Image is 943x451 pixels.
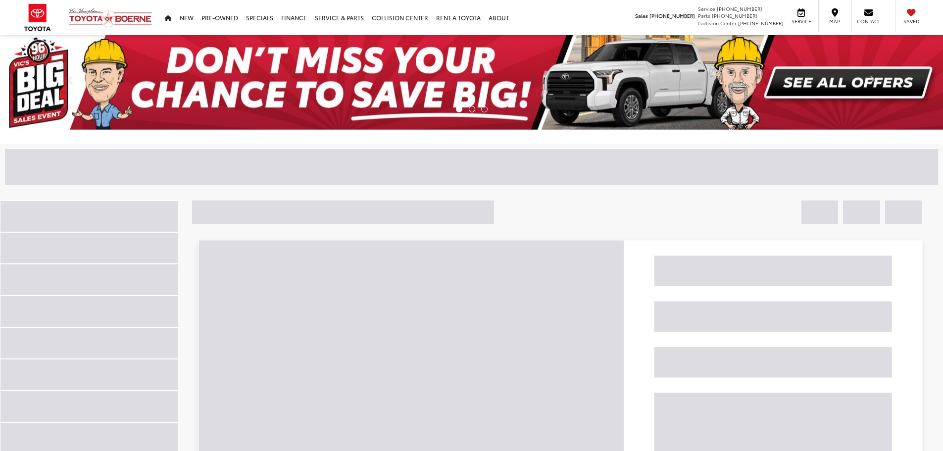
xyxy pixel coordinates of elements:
[712,12,757,19] span: [PHONE_NUMBER]
[824,18,845,25] span: Map
[738,19,784,27] span: [PHONE_NUMBER]
[900,18,922,25] span: Saved
[790,18,812,25] span: Service
[698,19,737,27] span: Collision Center
[649,12,695,19] span: [PHONE_NUMBER]
[635,12,648,19] span: Sales
[698,12,710,19] span: Parts
[68,7,152,28] img: Vic Vaughan Toyota of Boerne
[857,18,880,25] span: Contact
[698,5,715,12] span: Service
[717,5,762,12] span: [PHONE_NUMBER]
